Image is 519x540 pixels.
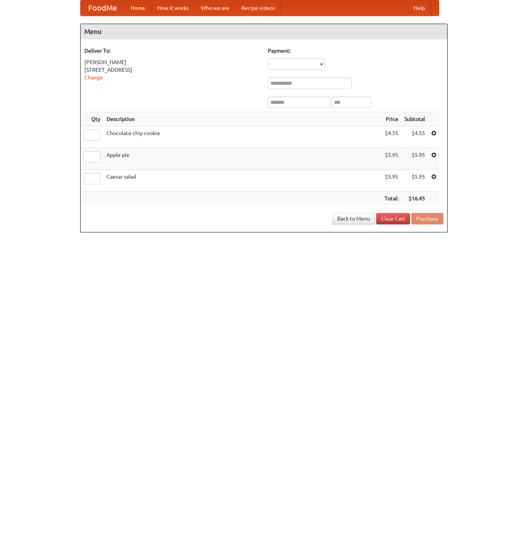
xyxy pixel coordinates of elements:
[124,0,151,16] a: Home
[382,148,401,170] td: $5.95
[382,126,401,148] td: $4.55
[81,0,124,16] a: FoodMe
[84,66,260,74] div: [STREET_ADDRESS]
[103,170,382,192] td: Caesar salad
[401,112,428,126] th: Subtotal
[235,0,281,16] a: Recipe videos
[411,213,443,224] button: Purchase
[401,126,428,148] td: $4.55
[84,74,103,81] a: Change
[401,170,428,192] td: $5.95
[151,0,195,16] a: How it works
[84,47,260,55] h5: Deliver To:
[84,58,260,66] div: [PERSON_NAME]
[382,192,401,206] th: Total:
[382,112,401,126] th: Price
[103,148,382,170] td: Apple pie
[407,0,431,16] a: Help
[401,192,428,206] th: $16.45
[382,170,401,192] td: $5.95
[103,126,382,148] td: Chocolate chip cookie
[195,0,235,16] a: Who we are
[103,112,382,126] th: Description
[401,148,428,170] td: $5.95
[81,24,447,39] h4: Menu
[332,213,375,224] a: Back to Menu
[376,213,410,224] a: Clear Cart
[268,47,443,55] h5: Payment:
[81,112,103,126] th: Qty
